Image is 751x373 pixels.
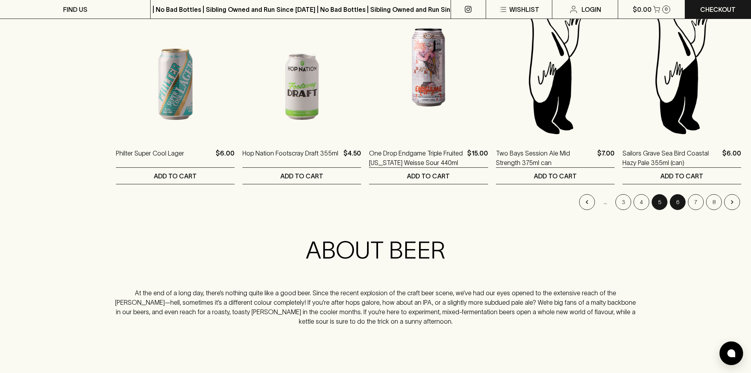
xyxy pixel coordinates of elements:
p: $6.00 [722,148,741,167]
button: ADD TO CART [622,168,741,184]
p: $4.50 [343,148,361,167]
p: ADD TO CART [407,171,450,181]
a: Hop Nation Footscray Draft 355ml [242,148,338,167]
button: Go to page 3 [615,194,631,210]
nav: pagination navigation [116,194,741,210]
p: ADD TO CART [154,171,197,181]
button: Go to page 4 [634,194,649,210]
p: ADD TO CART [660,171,703,181]
button: ADD TO CART [496,168,615,184]
a: Two Bays Session Ale Mid Strength 375ml can [496,148,594,167]
p: Wishlist [509,5,539,14]
p: $15.00 [467,148,488,167]
p: At the end of a long day, there’s nothing quite like a good beer. Since the recent explosion of t... [113,288,639,326]
button: Go to next page [724,194,740,210]
button: ADD TO CART [242,168,361,184]
button: Go to page 7 [688,194,704,210]
p: $0.00 [633,5,652,14]
button: ADD TO CART [369,168,488,184]
a: Philter Super Cool Lager [116,148,184,167]
p: FIND US [63,5,88,14]
div: … [597,194,613,210]
p: 0 [665,7,668,11]
p: Checkout [700,5,736,14]
p: Login [581,5,601,14]
button: Go to page 8 [706,194,722,210]
p: $6.00 [216,148,235,167]
p: ADD TO CART [534,171,577,181]
button: page 5 [652,194,667,210]
button: ADD TO CART [116,168,235,184]
button: Go to page 6 [670,194,686,210]
h2: ABOUT BEER [113,236,639,264]
img: bubble-icon [727,349,735,357]
p: ADD TO CART [280,171,323,181]
p: $7.00 [597,148,615,167]
a: Sailors Grave Sea Bird Coastal Hazy Pale 355ml (can) [622,148,719,167]
button: Go to previous page [579,194,595,210]
a: One Drop Endgame Triple Fruited [US_STATE] Weisse Sour 440ml [369,148,464,167]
